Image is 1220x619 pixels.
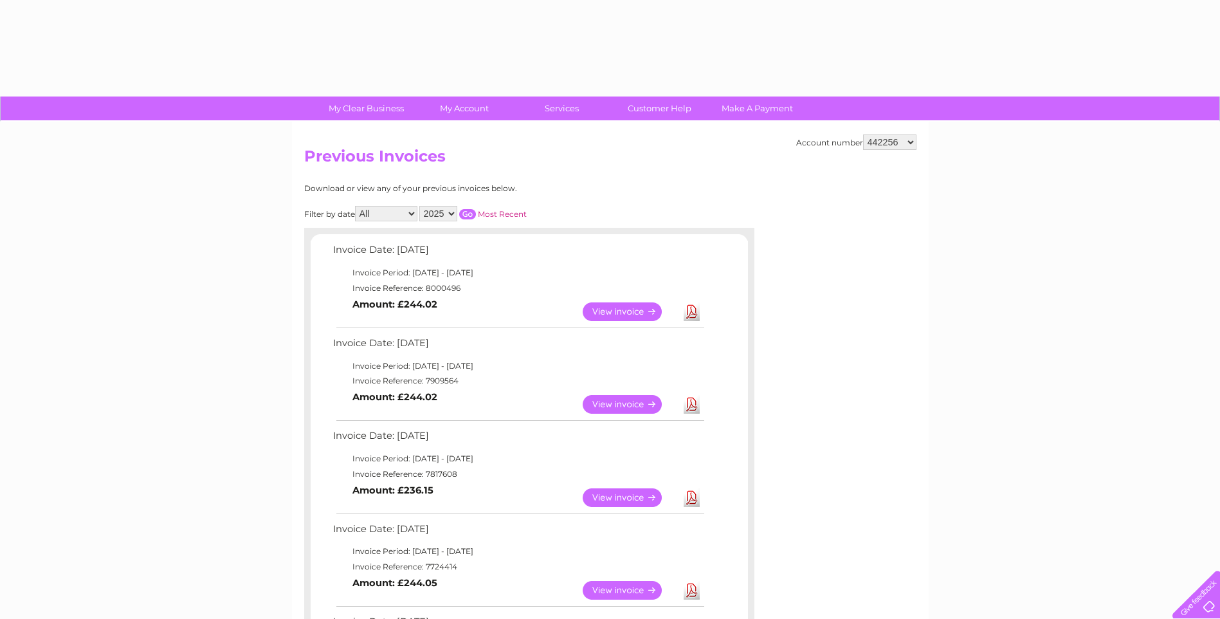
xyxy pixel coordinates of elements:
[330,467,706,482] td: Invoice Reference: 7817608
[313,97,419,120] a: My Clear Business
[330,241,706,265] td: Invoice Date: [DATE]
[352,577,437,589] b: Amount: £244.05
[684,395,700,414] a: Download
[304,147,916,172] h2: Previous Invoices
[330,265,706,281] td: Invoice Period: [DATE] - [DATE]
[330,544,706,559] td: Invoice Period: [DATE] - [DATE]
[583,302,677,321] a: View
[606,97,713,120] a: Customer Help
[352,485,433,496] b: Amount: £236.15
[330,521,706,544] td: Invoice Date: [DATE]
[509,97,615,120] a: Services
[583,581,677,600] a: View
[704,97,810,120] a: Make A Payment
[304,206,642,221] div: Filter by date
[478,209,527,219] a: Most Recent
[352,391,437,403] b: Amount: £244.02
[330,358,706,374] td: Invoice Period: [DATE] - [DATE]
[330,559,706,575] td: Invoice Reference: 7724414
[330,373,706,389] td: Invoice Reference: 7909564
[684,581,700,600] a: Download
[684,302,700,321] a: Download
[796,134,916,150] div: Account number
[352,299,437,310] b: Amount: £244.02
[330,335,706,358] td: Invoice Date: [DATE]
[411,97,517,120] a: My Account
[583,395,677,414] a: View
[304,184,642,193] div: Download or view any of your previous invoices below.
[330,451,706,467] td: Invoice Period: [DATE] - [DATE]
[330,281,706,296] td: Invoice Reference: 8000496
[583,488,677,507] a: View
[330,427,706,451] td: Invoice Date: [DATE]
[684,488,700,507] a: Download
